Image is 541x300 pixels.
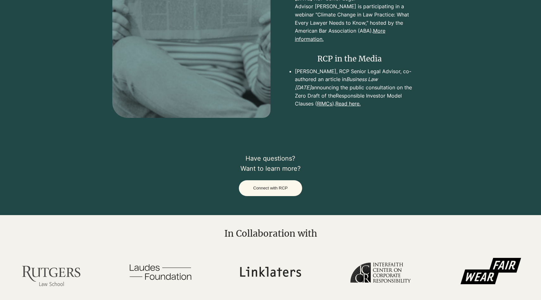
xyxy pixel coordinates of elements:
a: More information. [295,28,385,42]
a: ). [332,100,335,107]
h2: RCP in the Media [286,54,413,64]
a: Responsible Investor Model Clauses ( [295,93,402,107]
a: Read here. [335,100,361,107]
span: Business Law [DATE] [295,76,378,91]
p: [PERSON_NAME], RCP Senior Legal Advisor, co-authored an article in announcing the public consulta... [295,67,414,108]
button: Connect with RCP [239,180,302,196]
span: In Collaboration with [224,228,317,239]
span: Connect with RCP [253,186,288,190]
p: Have questions? [185,153,356,163]
p: Want to learn more? [185,163,356,174]
a: RIMCs [317,100,332,107]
